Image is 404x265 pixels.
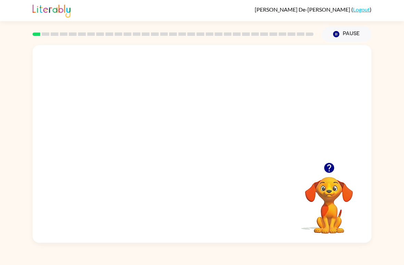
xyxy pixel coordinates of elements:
button: Pause [322,26,371,42]
div: ( ) [255,6,371,13]
img: Literably [33,3,71,18]
video: Your browser must support playing .mp4 files to use Literably. Please try using another browser. [33,45,371,163]
a: Logout [353,6,370,13]
span: [PERSON_NAME] De-[PERSON_NAME] [255,6,351,13]
video: Your browser must support playing .mp4 files to use Literably. Please try using another browser. [295,166,363,235]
